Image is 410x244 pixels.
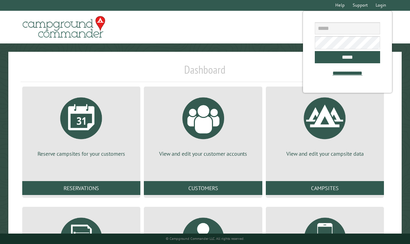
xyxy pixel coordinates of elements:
[31,150,132,157] p: Reserve campsites for your customers
[20,14,107,41] img: Campground Commander
[31,92,132,157] a: Reserve campsites for your customers
[274,92,376,157] a: View and edit your campsite data
[152,150,254,157] p: View and edit your customer accounts
[22,181,140,195] a: Reservations
[152,92,254,157] a: View and edit your customer accounts
[166,236,244,241] small: © Campground Commander LLC. All rights reserved.
[144,181,262,195] a: Customers
[20,63,389,82] h1: Dashboard
[274,150,376,157] p: View and edit your campsite data
[266,181,384,195] a: Campsites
